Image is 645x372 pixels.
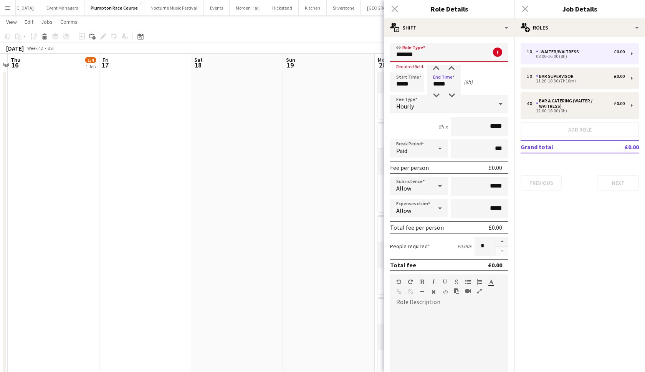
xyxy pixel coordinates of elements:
td: £0.00 [602,141,639,153]
app-card-role: Bar Supervisor1/111:20-18:30 (7h10m) CSI SO Agency 1 [378,242,464,268]
app-card-role: Bar Supervisor1/108:00-16:00 (8h) Other Agency 6 [378,93,464,119]
button: Text Color [488,279,494,285]
div: -Waiter/Waitress [536,49,582,54]
h3: Chasers Bar [378,133,464,140]
h3: Role Details [384,4,514,14]
span: Allow [396,184,411,192]
span: 17 [101,61,109,69]
span: Allow [396,207,411,214]
span: Week 42 [25,45,45,51]
app-card-role: Bar Manager1/111:20-18:30 (7h10m) Other Agency 3 [378,324,464,350]
app-card-role: Bar Supervisor1/111:20-18:30 (7h10m) CSI SO Agency 2 [378,149,464,175]
td: Grand total [521,141,602,153]
span: 19 [285,61,295,69]
button: HTML Code [442,289,448,295]
app-job-card: 11:20-18:30 (7h10m)2/3Chasers Bar Rob & [PERSON_NAME]2 RolesBar Supervisor1/111:20-18:30 (7h10m) ... [378,122,464,212]
button: Clear Formatting [431,289,436,295]
div: £0.00 [489,224,502,231]
app-job-card: 08:00-16:00 (8h)2/2Southdown Bar [PERSON_NAME] & [PERSON_NAME]2 RolesBar & Catering (Waiter / wai... [378,40,464,119]
h3: Owners & Trainers Bar [378,226,464,233]
span: 1/4 [85,57,96,63]
div: £0.00 [488,261,502,269]
span: Edit [25,18,33,25]
button: Events [204,0,230,15]
button: Undo [396,279,402,285]
a: View [3,17,20,27]
div: 4 x [527,101,536,106]
span: Paid [396,147,407,155]
button: Bold [419,279,425,285]
span: 18 [193,61,203,69]
button: Nocturne Music Festival [144,0,204,15]
div: Total fee per person [390,224,444,231]
span: Sun [286,56,295,63]
app-card-role: Bar & Catering (Waiter / waitress)0/112:00-18:00 (6h) [378,268,464,294]
div: £0.00 [489,164,502,171]
div: £0.00 [614,49,625,54]
div: 08:00-16:00 (8h) [527,54,625,58]
div: £0.00 [614,74,625,79]
div: 12:00-18:00 (6h) [527,109,625,113]
div: 8h x [438,123,448,130]
span: Jobs [41,18,53,25]
div: Fee per person [390,164,429,171]
div: Shift [384,18,514,37]
div: BST [48,45,55,51]
button: Hickstead [266,0,299,15]
div: 1 x [527,74,536,79]
button: Paste as plain text [454,288,459,294]
span: Required field. [390,64,430,69]
span: Thu [11,56,20,63]
div: Bar & Catering (Waiter / waitress) [536,98,614,109]
a: Edit [21,17,36,27]
span: Mon [378,56,388,63]
span: Comms [60,18,78,25]
button: Fullscreen [477,288,482,294]
div: Bar Supervisor [536,74,577,79]
button: Increase [496,237,508,247]
div: (8h) [464,79,473,86]
button: Horizontal Line [419,289,425,295]
a: Jobs [38,17,56,27]
span: Fri [103,56,109,63]
button: Underline [442,279,448,285]
button: Italic [431,279,436,285]
app-card-role: Bar & Catering (Waiter / waitress)1/108:00-16:00 (8h) CSI SO Agency 3 [378,67,464,93]
span: View [6,18,17,25]
app-card-role: Bar & Catering (Waiter / waitress)1/212:00-18:00 (6h) Other Agency 2 [378,175,464,212]
h3: Paddock [378,308,464,315]
div: 1 x [527,49,536,54]
h3: Job Details [514,4,645,14]
button: Unordered List [465,279,471,285]
button: Insert video [465,288,471,294]
app-job-card: 11:20-18:30 (7h10m)1/2Owners & Trainers Bar Havva2 RolesBar Supervisor1/111:20-18:30 (7h10m) CSI ... [378,215,464,294]
button: Kitchen [299,0,327,15]
a: Comms [57,17,81,27]
button: Event Managers [40,0,84,15]
label: People required [390,243,430,250]
button: Plumpton Race Course [84,0,144,15]
button: Redo [408,279,413,285]
div: £0.00 [614,101,625,106]
span: Hourly [396,102,414,110]
div: Total fee [390,261,416,269]
button: Strikethrough [454,279,459,285]
span: 16 [10,61,20,69]
div: [DATE] [6,44,24,52]
button: Silverstone [327,0,361,15]
div: 11:20-18:30 (7h10m) [527,79,625,83]
span: Sat [194,56,203,63]
button: Ordered List [477,279,482,285]
div: Roles [514,18,645,37]
span: 20 [377,61,388,69]
div: £0.00 x [457,243,471,250]
button: [GEOGRAPHIC_DATA] [361,0,416,15]
div: 1 Job [86,64,96,69]
button: Morden Hall [230,0,266,15]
